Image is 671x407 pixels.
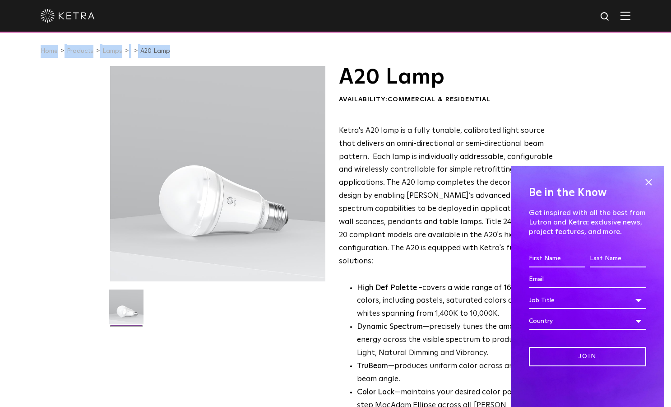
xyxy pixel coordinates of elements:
[102,48,122,54] a: Lamps
[620,11,630,20] img: Hamburger%20Nav.svg
[600,11,611,23] img: search icon
[529,184,646,201] h4: Be in the Know
[529,313,646,330] div: Country
[357,284,422,292] strong: High Def Palette -
[357,321,559,360] li: —precisely tunes the amount of energy across the visible spectrum to produce Natural Light, Natur...
[529,347,646,366] input: Join
[339,95,559,104] div: Availability:
[529,271,646,288] input: Email
[357,360,559,386] li: —produces uniform color across any available beam angle.
[529,208,646,236] p: Get inspired with all the best from Lutron and Ketra: exclusive news, project features, and more.
[529,292,646,309] div: Job Title
[357,323,423,331] strong: Dynamic Spectrum
[41,48,58,54] a: Home
[339,66,559,89] h1: A20 Lamp
[357,282,559,321] p: covers a wide range of 16.7 million colors, including pastels, saturated colors and high CRI whit...
[388,96,491,103] span: Commercial & Residential
[109,290,143,331] img: A20-Lamp-2021-Web-Square
[140,48,170,54] a: A20 Lamp
[357,362,388,370] strong: TruBeam
[357,388,394,396] strong: Color Lock
[529,250,585,267] input: First Name
[590,250,646,267] input: Last Name
[67,48,93,54] a: Products
[339,127,558,265] span: Ketra's A20 lamp is a fully tunable, calibrated light source that delivers an omni-directional or...
[41,9,95,23] img: ketra-logo-2019-white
